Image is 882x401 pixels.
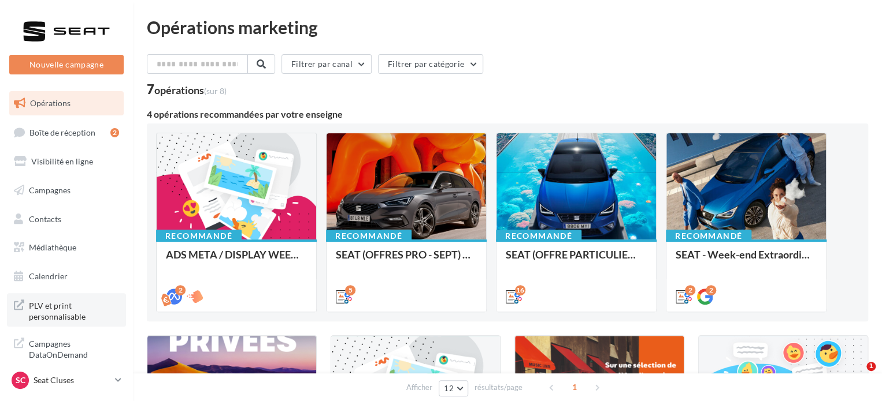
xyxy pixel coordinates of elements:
[496,230,581,242] div: Recommandé
[29,271,68,281] span: Calendrier
[7,293,126,327] a: PLV et print personnalisable
[7,207,126,231] a: Contacts
[147,110,868,119] div: 4 opérations recommandées par votre enseigne
[515,285,525,295] div: 16
[378,54,483,74] button: Filtrer par catégorie
[154,85,227,95] div: opérations
[147,18,868,36] div: Opérations marketing
[9,369,124,391] a: SC Seat Cluses
[7,149,126,174] a: Visibilité en ligne
[326,230,412,242] div: Recommandé
[706,285,716,295] div: 2
[29,127,95,137] span: Boîte de réception
[110,128,119,137] div: 2
[406,382,432,393] span: Afficher
[281,54,372,74] button: Filtrer par canal
[29,298,119,323] span: PLV et print personnalisable
[444,384,454,393] span: 12
[147,83,227,96] div: 7
[204,86,227,96] span: (sur 8)
[29,213,61,223] span: Contacts
[7,235,126,260] a: Médiathèque
[506,249,647,272] div: SEAT (OFFRE PARTICULIER - SEPT) - SOCIAL MEDIA
[29,242,76,252] span: Médiathèque
[439,380,468,396] button: 12
[7,331,126,365] a: Campagnes DataOnDemand
[9,55,124,74] button: Nouvelle campagne
[843,362,870,389] iframe: Intercom live chat
[7,264,126,288] a: Calendrier
[7,120,126,145] a: Boîte de réception2
[31,156,93,166] span: Visibilité en ligne
[866,362,876,371] span: 1
[16,374,25,386] span: SC
[166,249,307,272] div: ADS META / DISPLAY WEEK-END Extraordinaire (JPO) Septembre 2025
[336,249,477,272] div: SEAT (OFFRES PRO - SEPT) - SOCIAL MEDIA
[29,336,119,361] span: Campagnes DataOnDemand
[156,230,242,242] div: Recommandé
[30,98,71,108] span: Opérations
[666,230,751,242] div: Recommandé
[475,382,522,393] span: résultats/page
[565,378,584,396] span: 1
[676,249,817,272] div: SEAT - Week-end Extraordinaire (JPO) - GENERIQUE SEPT / OCTOBRE
[29,185,71,195] span: Campagnes
[7,91,126,115] a: Opérations
[34,374,110,386] p: Seat Cluses
[175,285,186,295] div: 2
[345,285,355,295] div: 5
[7,178,126,203] a: Campagnes
[685,285,695,295] div: 2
